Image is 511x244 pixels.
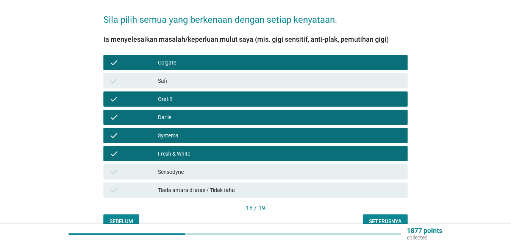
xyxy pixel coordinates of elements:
p: 1877 points [407,227,442,234]
button: Sebelum [103,214,139,228]
div: Ia menyelesaikan masalah/keperluan mulut saya (mis. gigi sensitif, anti-plak, pemutihan gigi) [103,34,408,44]
div: Sensodyne [158,167,402,176]
i: check [109,167,119,176]
div: Sebelum [109,217,133,225]
div: Safi [158,76,402,85]
p: collected [407,234,442,241]
div: Tiada antara di atas / Tidak tahu [158,186,402,195]
div: Fresh & White [158,149,402,158]
i: check [109,113,119,122]
div: Oral-B [158,94,402,104]
i: check [109,149,119,158]
div: Colgate [158,58,402,67]
i: check [109,76,119,85]
div: Seterusnya [369,217,402,225]
i: check [109,94,119,104]
i: check [109,131,119,140]
div: Systema [158,131,402,140]
div: 18 / 19 [103,204,408,213]
button: Seterusnya [363,214,408,228]
div: Darlie [158,113,402,122]
i: check [109,186,119,195]
i: check [109,58,119,67]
